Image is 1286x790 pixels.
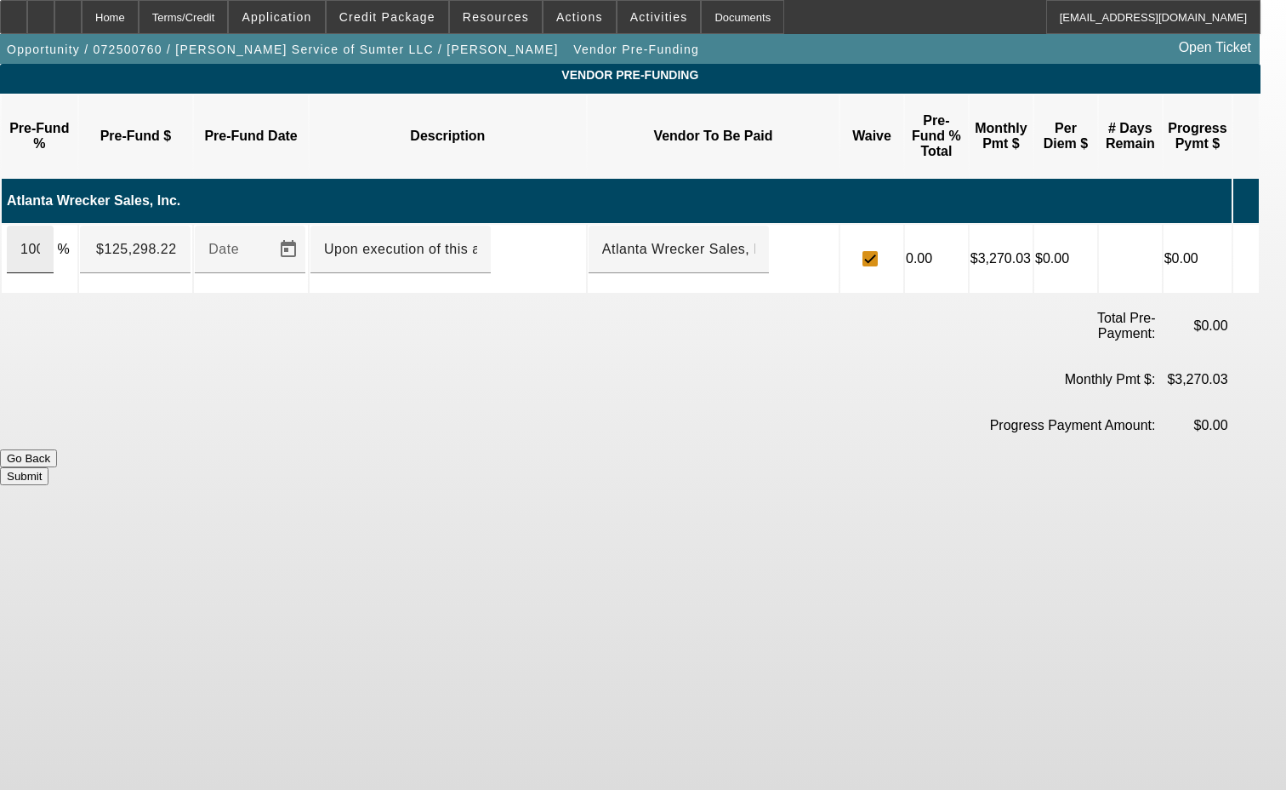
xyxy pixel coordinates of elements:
p: $0.00 [1158,418,1227,433]
p: Monthly Pmt $: [942,372,1155,387]
span: Resources [463,10,529,24]
p: Atlanta Wrecker Sales, Inc. [7,193,1231,209]
p: Pre-Fund Date [198,129,304,144]
p: Progress Payment Amount: [942,418,1155,433]
p: $0.00 [1158,318,1227,334]
p: Pre-Fund % Total [909,113,964,159]
span: Vendor Pre-Funding [573,43,699,56]
p: $0.00 [1035,251,1096,266]
mat-label: Date [208,242,239,256]
span: Opportunity / 072500760 / [PERSON_NAME] Service of Sumter LLC / [PERSON_NAME] [7,43,559,56]
span: Credit Package [339,10,435,24]
span: Actions [556,10,603,24]
p: Monthly Pmt $ [974,121,1028,152]
p: 0.00 [906,251,967,266]
p: $0.00 [1164,251,1231,266]
p: Vendor To Be Paid [592,129,834,144]
i: Add [1234,185,1251,216]
button: Actions [543,1,616,33]
span: Activities [630,10,688,24]
span: Vendor Pre-Funding [13,68,1248,82]
button: Resources [450,1,542,33]
button: Application [229,1,324,33]
button: Credit Package [327,1,448,33]
p: Description [314,129,582,144]
p: Total Pre-Payment: [1087,311,1156,341]
button: Open calendar [271,232,305,266]
span: Application [242,10,311,24]
input: Account [602,239,755,260]
p: Progress Pymt $ [1168,121,1227,152]
p: Per Diem $ [1038,121,1093,152]
p: $3,270.03 [1158,372,1227,387]
p: # Days Remain [1103,121,1158,152]
a: Open Ticket [1172,33,1258,62]
span: % [57,242,69,256]
p: $3,270.03 [970,251,1032,266]
p: Pre-Fund % [6,121,73,152]
p: Pre-Fund $ [83,129,189,144]
button: Activities [617,1,701,33]
button: Vendor Pre-Funding [569,34,703,65]
p: Waive [845,129,899,144]
i: Delete [1234,243,1251,274]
